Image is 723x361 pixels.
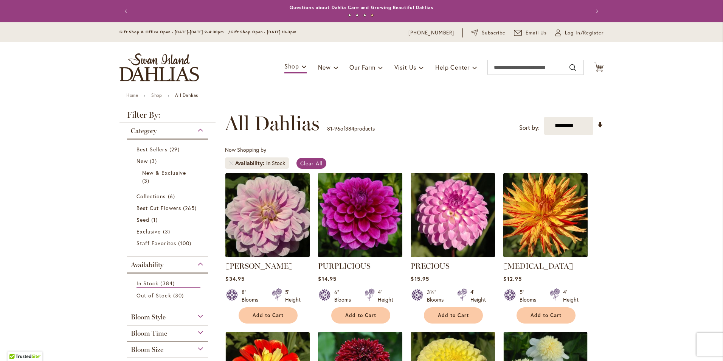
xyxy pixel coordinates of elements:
span: Category [131,127,157,135]
img: POPPERS [503,173,588,257]
div: 5' Height [285,288,301,303]
span: $34.95 [225,275,244,282]
a: [PERSON_NAME] [225,261,293,271]
a: New [137,157,200,165]
a: store logo [119,53,199,81]
span: Add to Cart [531,312,562,319]
div: 4' Height [470,288,486,303]
span: Add to Cart [253,312,284,319]
span: 29 [169,145,182,153]
strong: Filter By: [119,111,216,123]
span: New [137,157,148,165]
img: PURPLICIOUS [318,173,402,257]
span: 3 [163,227,172,235]
span: Clear All [300,160,323,167]
span: Best Sellers [137,146,168,153]
a: Shop [151,92,162,98]
span: 100 [178,239,193,247]
a: Email Us [514,29,547,37]
span: 3 [150,157,159,165]
button: Add to Cart [517,307,576,324]
a: POPPERS [503,252,588,259]
button: 1 of 4 [348,14,351,17]
iframe: Launch Accessibility Center [6,334,27,355]
button: Add to Cart [424,307,483,324]
button: Previous [119,4,135,19]
a: PURPLICIOUS [318,252,402,259]
a: Remove Availability In Stock [229,161,233,165]
a: [PHONE_NUMBER] [408,29,454,37]
span: 384 [160,279,176,287]
img: Randi Dawn [225,173,310,257]
span: 30 [173,291,186,299]
a: Exclusive [137,227,200,235]
span: 265 [183,204,199,212]
span: Add to Cart [438,312,469,319]
span: Subscribe [482,29,506,37]
span: Visit Us [394,63,416,71]
a: Out of Stock 30 [137,291,200,299]
button: Next [588,4,604,19]
span: Email Us [526,29,547,37]
span: $15.95 [411,275,429,282]
span: Best Cut Flowers [137,204,181,212]
button: 4 of 4 [371,14,374,17]
a: Staff Favorites [137,239,200,247]
a: Subscribe [471,29,506,37]
span: New [318,63,330,71]
span: 1 [151,216,160,224]
span: 3 [142,177,151,185]
span: Add to Cart [345,312,376,319]
span: Gift Shop Open - [DATE] 10-3pm [231,30,296,34]
a: Home [126,92,138,98]
a: New &amp; Exclusive [142,169,195,185]
span: Collections [137,193,166,200]
button: Add to Cart [331,307,390,324]
div: 3½" Blooms [427,288,448,303]
strong: All Dahlias [175,92,198,98]
a: Clear All [296,158,326,169]
span: Help Center [435,63,470,71]
span: Out of Stock [137,292,171,299]
span: Log In/Register [565,29,604,37]
span: Shop [284,62,299,70]
a: PURPLICIOUS [318,261,371,271]
span: Staff Favorites [137,240,176,247]
span: Gift Shop & Office Open - [DATE]-[DATE] 9-4:30pm / [119,30,231,34]
a: Best Sellers [137,145,200,153]
a: Randi Dawn [225,252,310,259]
span: New & Exclusive [142,169,186,176]
span: In Stock [137,280,158,287]
span: Our Farm [349,63,375,71]
a: Log In/Register [555,29,604,37]
div: 4' Height [378,288,393,303]
button: 2 of 4 [356,14,358,17]
span: Bloom Style [131,313,166,321]
span: $12.95 [503,275,521,282]
span: 384 [345,125,354,132]
a: Best Cut Flowers [137,204,200,212]
span: All Dahlias [225,112,320,135]
a: Seed [137,216,200,224]
span: Now Shopping by [225,146,266,153]
label: Sort by: [519,121,540,135]
span: Seed [137,216,149,223]
a: In Stock 384 [137,279,200,288]
span: Bloom Time [131,329,167,338]
div: 8" Blooms [242,288,263,303]
a: PRECIOUS [411,261,450,271]
div: 6" Blooms [334,288,355,303]
div: 5" Blooms [520,288,541,303]
button: 3 of 4 [363,14,366,17]
span: Availability [235,159,266,167]
a: Questions about Dahlia Care and Growing Beautiful Dahlias [290,5,433,10]
span: 96 [334,125,340,132]
img: PRECIOUS [411,173,495,257]
span: 81 [327,125,332,132]
span: Availability [131,261,163,269]
div: 4' Height [563,288,579,303]
span: Exclusive [137,228,161,235]
span: $14.95 [318,275,336,282]
a: Collections [137,192,200,200]
button: Add to Cart [239,307,298,324]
